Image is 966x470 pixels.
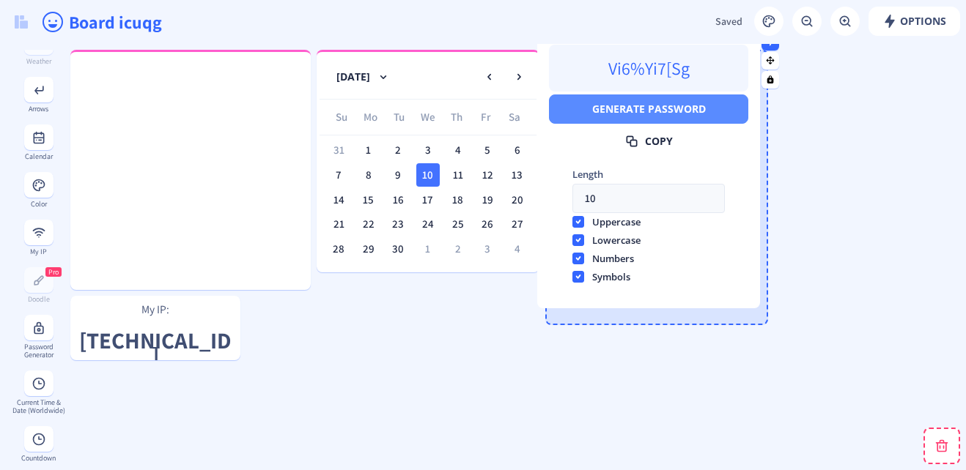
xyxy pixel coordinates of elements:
[572,168,725,181] label: length
[327,163,350,187] div: 7
[549,45,748,92] p: Vi6%Yi7[Sg
[357,163,380,187] div: 8
[506,163,529,187] div: 13
[413,100,442,135] div: We
[882,15,946,27] span: Options
[357,188,380,212] div: 15
[501,100,529,135] div: Sa
[327,188,350,212] div: 14
[715,15,742,28] span: Saved
[443,100,471,135] div: Th
[12,454,65,462] div: Countdown
[476,188,499,212] div: 19
[584,250,634,267] span: numbers
[386,163,410,187] div: 9
[446,188,470,212] div: 18
[15,15,28,29] img: logo.svg
[506,212,529,236] div: 27
[416,212,440,236] div: 24
[446,163,470,187] div: 11
[70,302,240,316] p: My IP:
[386,237,410,261] div: 30
[471,100,500,135] div: Fr
[12,105,65,113] div: Arrows
[386,188,410,212] div: 16
[416,138,440,162] div: 3
[549,127,748,156] button: Copy
[357,237,380,261] div: 29
[446,237,470,261] div: 2
[416,163,440,187] div: 10
[327,100,355,135] div: Su
[327,212,350,236] div: 21
[12,247,65,255] div: My IP
[357,138,380,162] div: 1
[48,267,59,277] span: Pro
[357,212,380,236] div: 22
[476,212,499,236] div: 26
[476,138,499,162] div: 5
[12,152,65,160] div: Calendar
[446,212,470,236] div: 25
[446,138,470,162] div: 4
[506,188,529,212] div: 20
[386,212,410,236] div: 23
[12,200,65,208] div: Color
[385,100,413,135] div: Tu
[77,331,234,343] p: [TECHNICAL_ID]
[41,10,64,34] ion-icon: happy outline
[476,163,499,187] div: 12
[416,188,440,212] div: 17
[476,237,499,261] div: 3
[506,237,529,261] div: 4
[584,213,641,231] span: uppercase
[327,237,350,261] div: 28
[322,62,405,92] button: [DATE]
[549,94,748,124] button: Generate Password
[12,398,65,414] div: Current Time & Date (Worldwide)
[12,343,65,359] div: Password Generator
[416,237,440,261] div: 1
[327,138,350,162] div: 31
[584,268,630,286] span: symbols
[869,7,960,36] button: Options
[386,138,410,162] div: 2
[584,231,641,249] span: lowercase
[506,138,529,162] div: 6
[355,100,384,135] div: Mo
